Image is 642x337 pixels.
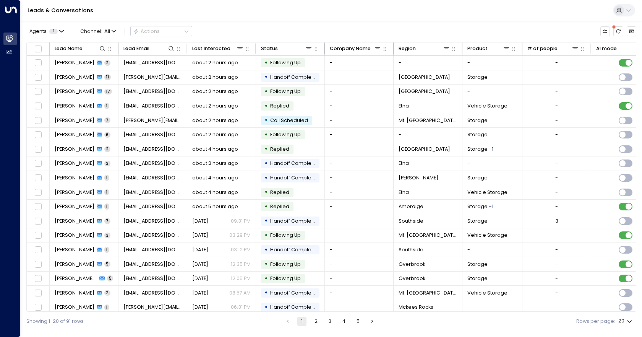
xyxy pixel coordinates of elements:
[55,44,107,53] div: Lead Name
[34,289,42,298] span: Toggle select row
[34,59,42,67] span: Toggle select row
[264,273,268,285] div: •
[399,232,457,239] span: Mt. Pleasant
[555,261,558,268] div: -
[264,301,268,313] div: •
[34,188,42,197] span: Toggle select row
[399,103,409,109] span: Etna
[325,214,394,228] td: -
[192,246,208,253] span: Sep 13, 2025
[192,189,238,196] span: about 4 hours ago
[104,60,110,66] span: 2
[555,160,558,167] div: -
[325,257,394,271] td: -
[399,160,409,167] span: Etna
[467,103,507,109] span: Vehicle Storage
[555,218,558,225] div: 3
[264,114,268,126] div: •
[104,247,109,252] span: 1
[261,44,313,53] div: Status
[192,218,208,225] span: Yesterday
[34,231,42,240] span: Toggle select row
[467,261,488,268] span: Storage
[467,232,507,239] span: Vehicle Storage
[325,113,394,127] td: -
[192,174,238,181] span: about 4 hours ago
[325,272,394,286] td: -
[283,317,377,326] nav: pagination navigation
[618,316,634,326] div: 20
[34,174,42,182] span: Toggle select row
[264,100,268,112] div: •
[325,200,394,214] td: -
[123,146,182,153] span: boostedkitty412@gmail.com
[339,317,349,326] button: Go to page 4
[325,99,394,113] td: -
[325,286,394,300] td: -
[325,228,394,243] td: -
[29,29,47,34] span: Agents
[123,203,182,210] span: manchestercoach@yahoo.com
[123,174,182,181] span: JamesDeweese@northernlitho.com
[104,89,112,94] span: 17
[399,44,451,53] div: Region
[264,201,268,213] div: •
[34,116,42,125] span: Toggle select row
[596,44,617,53] div: AI mode
[627,26,636,36] button: Archived Leads
[192,304,208,311] span: Sep 12, 2025
[467,131,488,138] span: Storage
[192,59,238,66] span: about 2 hours ago
[270,290,320,296] span: Handoff Completed
[123,103,182,109] span: wwest1024@gmail.com
[325,243,394,257] td: -
[104,117,110,123] span: 7
[123,246,182,253] span: r6hamiel@gmail.com
[123,117,182,124] span: deedee.dilworth@gmail.com
[55,218,94,225] span: Sean Sweeney
[55,44,83,53] div: Lead Name
[264,287,268,299] div: •
[467,174,488,181] span: Storage
[488,203,493,210] div: Vehicle Storage
[55,246,94,253] span: Ronald Hamiel
[55,290,94,296] span: Scott Thornburgh
[555,59,558,66] div: -
[325,156,394,171] td: -
[26,26,66,36] button: Agents1
[123,275,182,282] span: zarras3887@gmail.com
[270,174,320,181] span: Handoff Completed
[34,102,42,111] span: Toggle select row
[55,174,94,181] span: James Deweese
[78,26,119,36] button: Channel:All
[462,85,522,99] td: -
[325,85,394,99] td: -
[229,232,251,239] p: 03:29 PM
[104,103,109,109] span: 1
[264,86,268,98] div: •
[133,28,160,34] div: Actions
[264,71,268,83] div: •
[467,218,488,225] span: Storage
[555,304,558,311] div: -
[192,232,208,239] span: Sep 13, 2025
[270,160,320,166] span: Handoff Completed
[34,246,42,254] span: Toggle select row
[104,132,110,138] span: 6
[123,74,182,81] span: Warren.Susan.41822@gmail.com
[104,161,110,166] span: 3
[297,317,306,326] button: page 1
[462,243,522,257] td: -
[467,203,488,210] span: Storage
[311,317,321,326] button: Go to page 2
[229,290,251,296] p: 08:57 AM
[467,44,511,53] div: Product
[104,304,109,310] span: 1
[325,317,334,326] button: Go to page 3
[270,146,289,152] span: Replied
[55,189,94,196] span: Chris Keilly
[467,275,488,282] span: Storage
[555,174,558,181] div: -
[399,74,450,81] span: Murrysville
[270,304,320,310] span: Handoff Completed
